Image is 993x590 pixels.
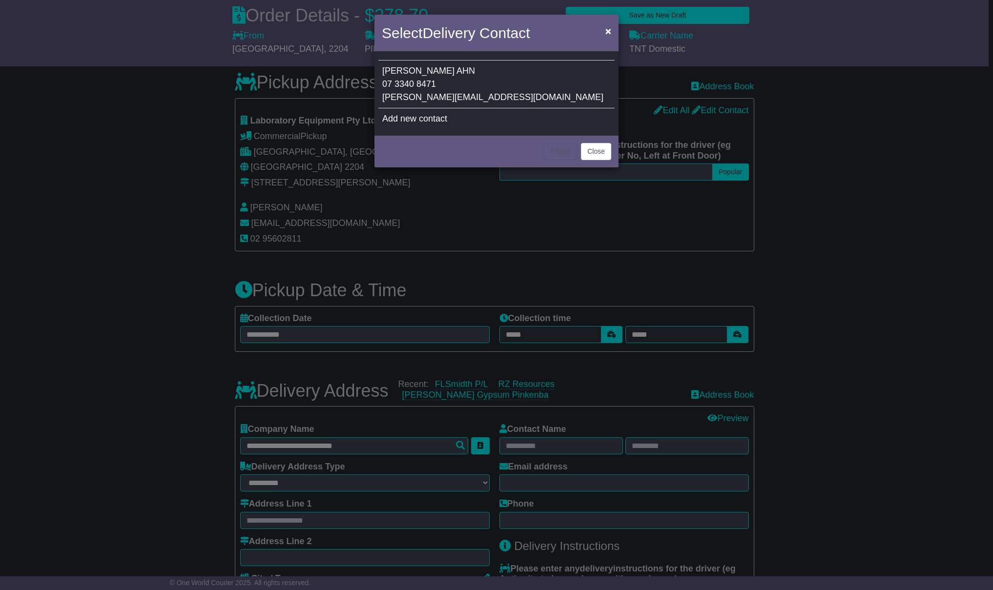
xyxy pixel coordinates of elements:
[581,143,611,160] button: Close
[382,22,530,44] h4: Select
[382,79,436,89] span: 07 3340 8471
[382,66,455,76] span: [PERSON_NAME]
[382,92,603,102] span: [PERSON_NAME][EMAIL_ADDRESS][DOMAIN_NAME]
[600,21,616,41] button: Close
[544,143,578,160] button: < Back
[422,25,475,41] span: Delivery
[605,25,611,37] span: ×
[479,25,530,41] span: Contact
[456,66,475,76] span: AHN
[382,114,447,123] span: Add new contact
